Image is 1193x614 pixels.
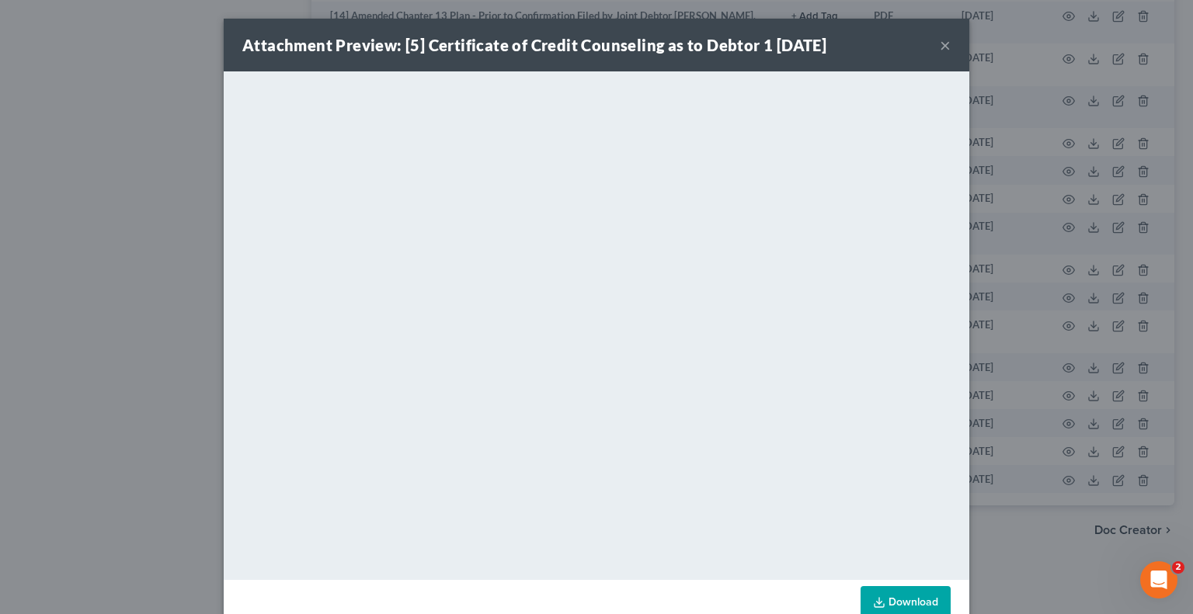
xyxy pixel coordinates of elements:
[1140,561,1177,598] iframe: Intercom live chat
[940,36,951,54] button: ×
[242,36,826,54] strong: Attachment Preview: [5] Certificate of Credit Counseling as to Debtor 1 [DATE]
[1172,561,1184,574] span: 2
[224,71,969,576] iframe: <object ng-attr-data='[URL][DOMAIN_NAME]' type='application/pdf' width='100%' height='650px'></ob...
